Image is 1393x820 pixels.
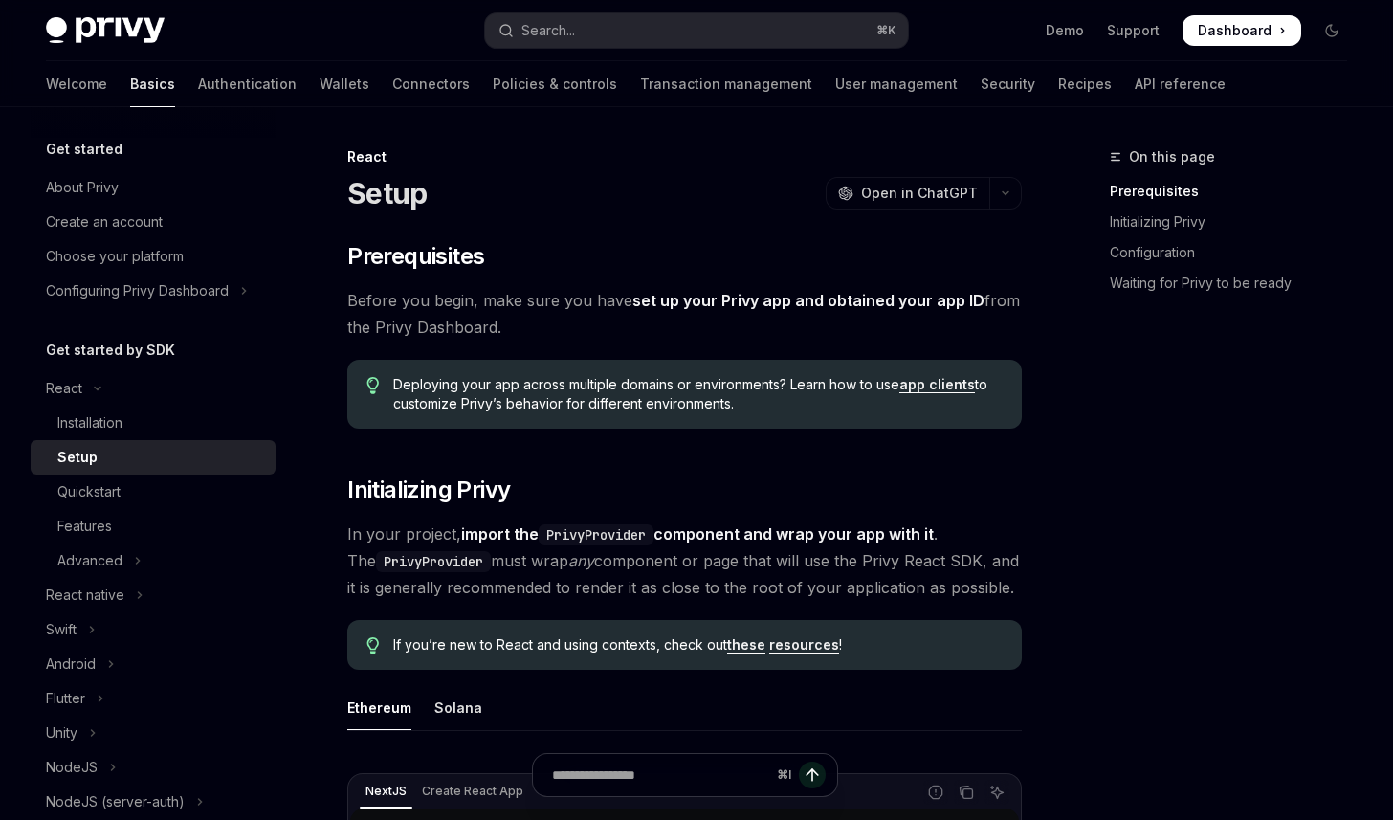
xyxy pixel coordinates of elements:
[539,524,653,545] code: PrivyProvider
[376,551,491,572] code: PrivyProvider
[392,61,470,107] a: Connectors
[31,716,276,750] button: Toggle Unity section
[57,411,122,434] div: Installation
[1046,21,1084,40] a: Demo
[461,524,934,543] strong: import the component and wrap your app with it
[1058,61,1112,107] a: Recipes
[46,687,85,710] div: Flutter
[347,287,1022,341] span: Before you begin, make sure you have from the Privy Dashboard.
[393,635,1003,654] span: If you’re new to React and using contexts, check out !
[347,521,1022,601] span: In your project, . The must wrap component or page that will use the Privy React SDK, and it is g...
[31,205,276,239] a: Create an account
[31,239,276,274] a: Choose your platform
[46,756,98,779] div: NodeJS
[1107,21,1160,40] a: Support
[568,551,594,570] em: any
[46,211,163,233] div: Create an account
[31,543,276,578] button: Toggle Advanced section
[799,762,826,788] button: Send message
[347,176,427,211] h1: Setup
[366,377,380,394] svg: Tip
[46,61,107,107] a: Welcome
[31,750,276,785] button: Toggle NodeJS section
[493,61,617,107] a: Policies & controls
[1316,15,1347,46] button: Toggle dark mode
[899,376,975,393] a: app clients
[876,23,896,38] span: ⌘ K
[347,241,484,272] span: Prerequisites
[31,509,276,543] a: Features
[46,618,77,641] div: Swift
[31,440,276,475] a: Setup
[46,721,77,744] div: Unity
[393,375,1003,413] span: Deploying your app across multiple domains or environments? Learn how to use to customize Privy’s...
[31,371,276,406] button: Toggle React section
[57,480,121,503] div: Quickstart
[57,515,112,538] div: Features
[46,279,229,302] div: Configuring Privy Dashboard
[1110,207,1362,237] a: Initializing Privy
[1183,15,1301,46] a: Dashboard
[861,184,978,203] span: Open in ChatGPT
[835,61,958,107] a: User management
[320,61,369,107] a: Wallets
[1110,268,1362,299] a: Waiting for Privy to be ready
[434,685,482,730] div: Solana
[46,653,96,676] div: Android
[130,61,175,107] a: Basics
[347,475,510,505] span: Initializing Privy
[366,637,380,654] svg: Tip
[640,61,812,107] a: Transaction management
[46,377,82,400] div: React
[46,339,175,362] h5: Get started by SDK
[57,549,122,572] div: Advanced
[727,636,765,654] a: these
[1198,21,1271,40] span: Dashboard
[1110,176,1362,207] a: Prerequisites
[31,681,276,716] button: Toggle Flutter section
[31,785,276,819] button: Toggle NodeJS (server-auth) section
[521,19,575,42] div: Search...
[981,61,1035,107] a: Security
[826,177,989,210] button: Open in ChatGPT
[31,612,276,647] button: Toggle Swift section
[46,17,165,44] img: dark logo
[632,291,984,311] a: set up your Privy app and obtained your app ID
[31,475,276,509] a: Quickstart
[31,170,276,205] a: About Privy
[46,138,122,161] h5: Get started
[46,245,184,268] div: Choose your platform
[485,13,909,48] button: Open search
[552,754,769,796] input: Ask a question...
[198,61,297,107] a: Authentication
[347,147,1022,166] div: React
[46,790,185,813] div: NodeJS (server-auth)
[31,647,276,681] button: Toggle Android section
[1135,61,1226,107] a: API reference
[769,636,839,654] a: resources
[347,685,411,730] div: Ethereum
[46,176,119,199] div: About Privy
[46,584,124,607] div: React native
[1129,145,1215,168] span: On this page
[31,406,276,440] a: Installation
[31,274,276,308] button: Toggle Configuring Privy Dashboard section
[1110,237,1362,268] a: Configuration
[57,446,98,469] div: Setup
[31,578,276,612] button: Toggle React native section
